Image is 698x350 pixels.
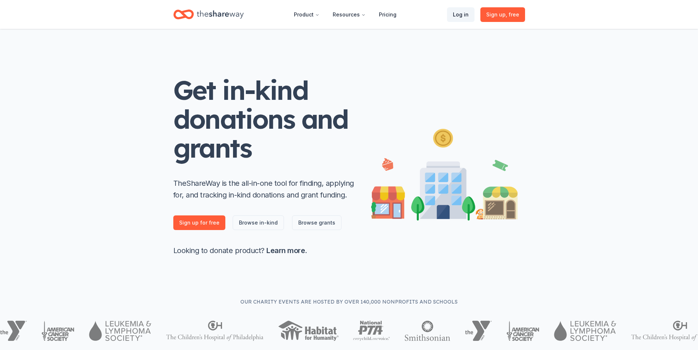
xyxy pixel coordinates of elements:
img: Smithsonian [405,321,450,341]
img: The Children's Hospital of Philadelphia [166,321,263,341]
a: Sign up for free [173,215,225,230]
a: Home [173,6,244,23]
img: YMCA [465,321,492,341]
span: Sign up [486,10,519,19]
img: Illustration for landing page [371,126,518,221]
h1: Get in-kind donations and grants [173,76,357,163]
span: , free [506,11,519,18]
img: American Cancer Society [506,321,540,341]
p: TheShareWay is the all-in-one tool for finding, applying for, and tracking in-kind donations and ... [173,177,357,201]
a: Pricing [373,7,402,22]
button: Product [288,7,325,22]
nav: Main [288,6,402,23]
img: American Cancer Society [41,321,75,341]
a: Log in [447,7,474,22]
img: National PTA [353,321,390,341]
img: Habitat for Humanity [278,321,339,341]
img: Leukemia & Lymphoma Society [554,321,616,341]
button: Resources [327,7,372,22]
a: Learn more [266,246,305,255]
img: Leukemia & Lymphoma Society [89,321,151,341]
a: Sign up, free [480,7,525,22]
a: Browse in-kind [233,215,284,230]
p: Looking to donate product? . [173,245,357,256]
a: Browse grants [292,215,341,230]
